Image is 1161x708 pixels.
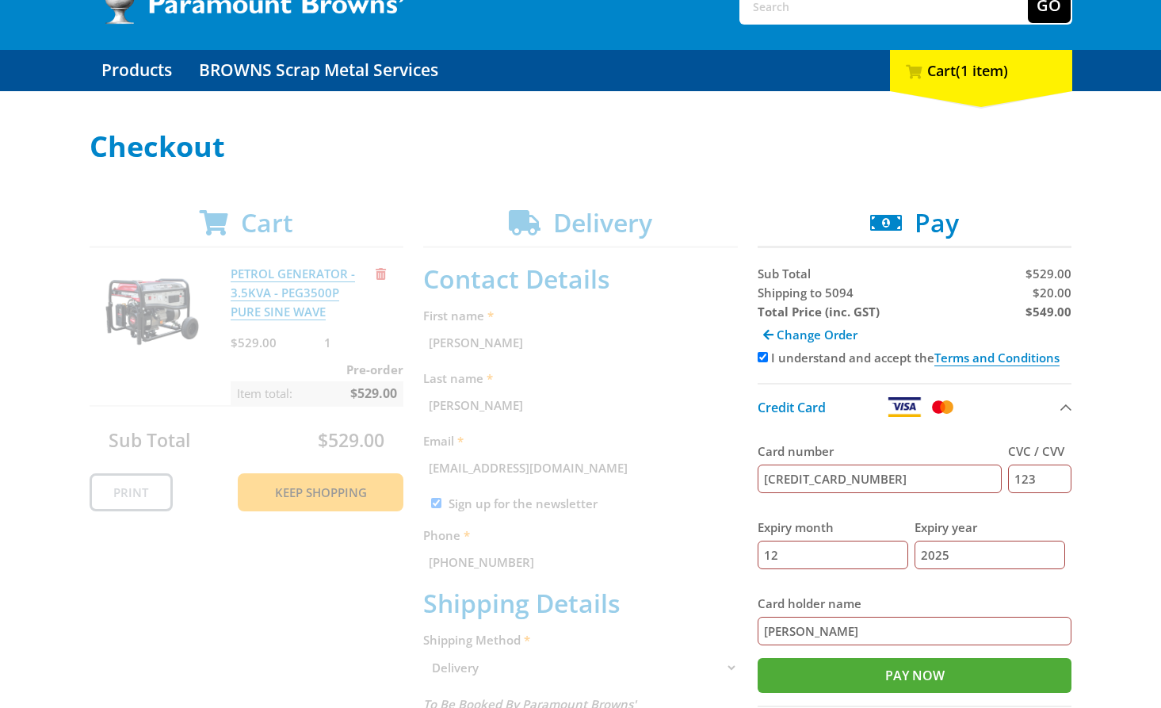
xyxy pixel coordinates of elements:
input: YY [915,541,1065,569]
img: Mastercard [929,397,957,417]
span: Shipping to 5094 [758,285,854,300]
a: Go to the BROWNS Scrap Metal Services page [187,50,450,91]
button: Credit Card [758,383,1072,430]
span: (1 item) [956,61,1008,80]
label: CVC / CVV [1008,442,1071,461]
h1: Checkout [90,131,1072,163]
div: Cart [890,50,1072,91]
strong: $549.00 [1025,304,1071,320]
input: Please accept the terms and conditions. [758,352,768,362]
span: Credit Card [758,399,826,416]
span: Sub Total [758,266,811,281]
span: $529.00 [1025,266,1071,281]
strong: Total Price (inc. GST) [758,304,880,320]
input: MM [758,541,908,569]
a: Terms and Conditions [934,350,1060,366]
input: Pay Now [758,658,1072,693]
label: Expiry month [758,518,908,537]
label: I understand and accept the [771,350,1060,366]
span: Pay [915,205,959,239]
span: $20.00 [1033,285,1071,300]
span: Change Order [777,327,857,343]
img: Visa [887,397,922,417]
label: Card number [758,442,1003,461]
label: Card holder name [758,594,1072,613]
a: Go to the Products page [90,50,184,91]
a: Change Order [758,321,863,348]
label: Expiry year [915,518,1065,537]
